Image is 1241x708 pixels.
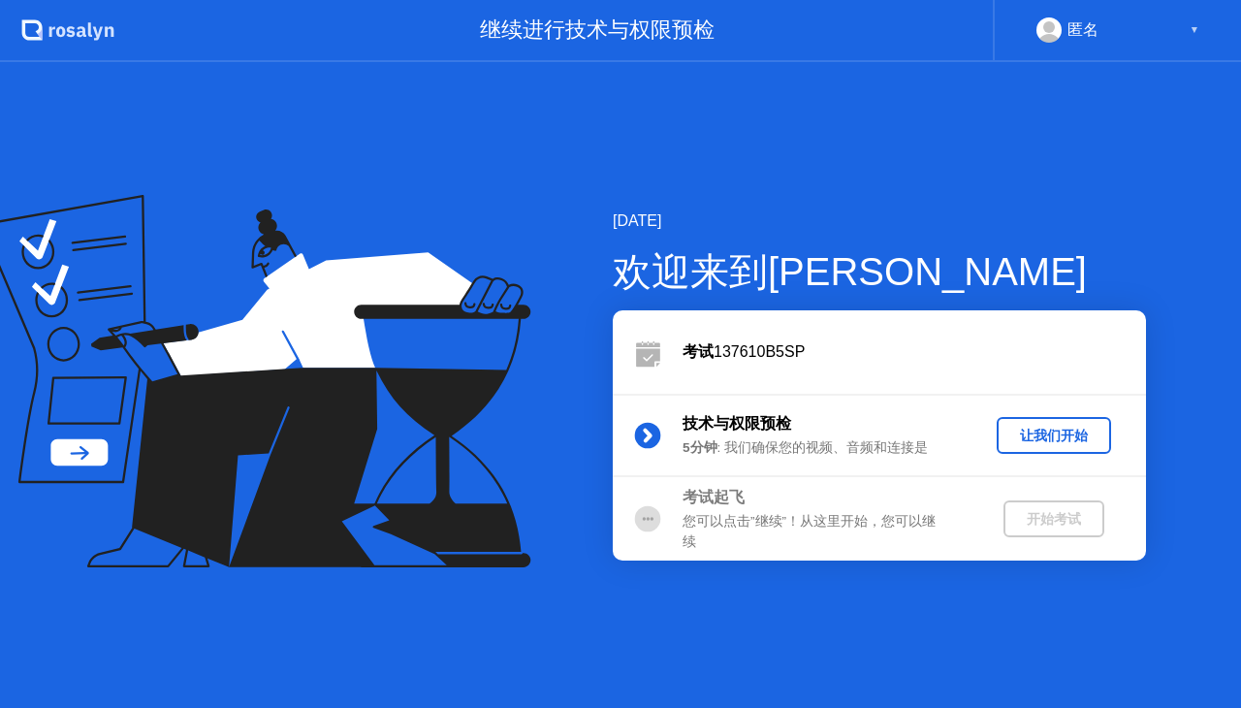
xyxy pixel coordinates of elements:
[683,340,1146,364] div: 137610B5SP
[997,417,1111,454] button: 让我们开始
[683,343,714,360] b: 考试
[613,209,1146,233] div: [DATE]
[1003,500,1104,537] button: 开始考试
[1067,17,1098,43] div: 匿名
[613,242,1146,301] div: 欢迎来到[PERSON_NAME]
[1004,427,1103,445] div: 让我们开始
[683,438,962,458] div: : 我们确保您的视频、音频和连接是
[1190,17,1199,43] div: ▼
[683,440,717,455] b: 5分钟
[683,489,745,505] b: 考试起飞
[683,512,962,552] div: 您可以点击”继续”！从这里开始，您可以继续
[683,415,791,432] b: 技术与权限预检
[1011,510,1097,529] div: 开始考试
